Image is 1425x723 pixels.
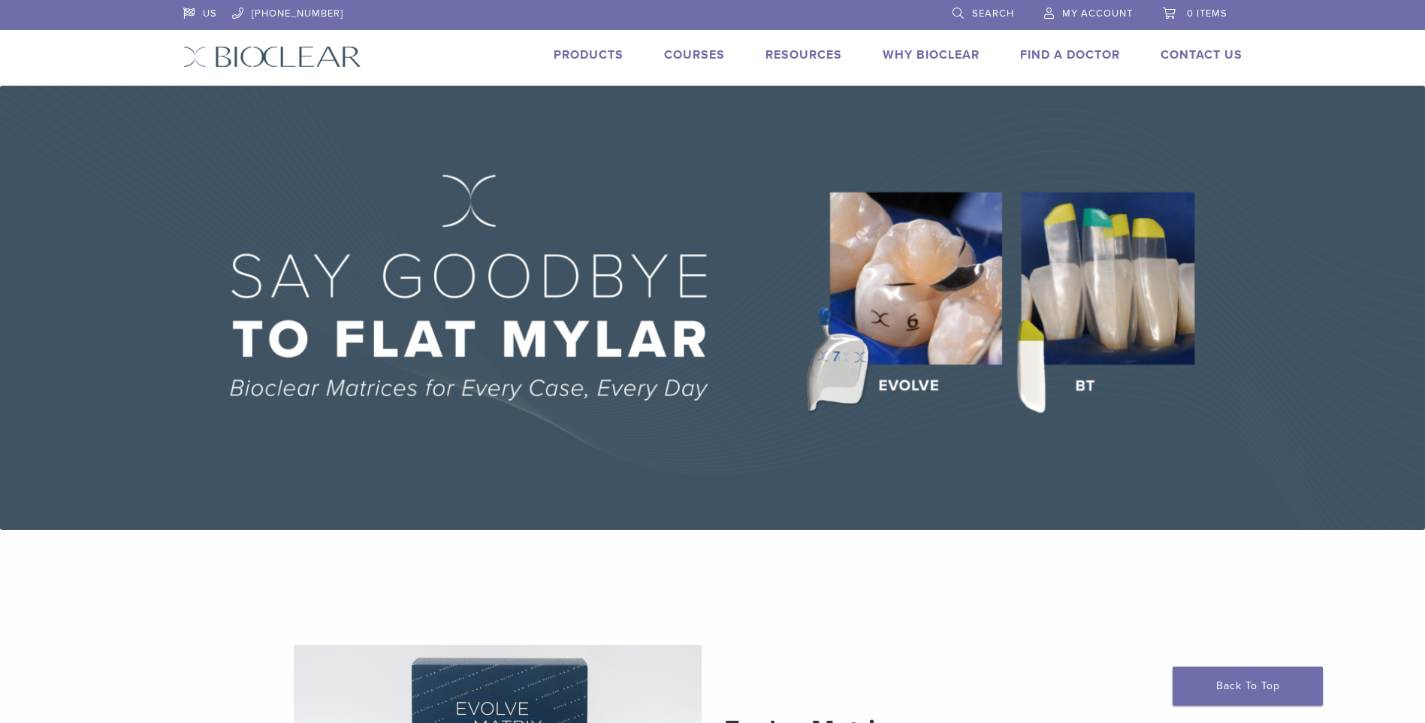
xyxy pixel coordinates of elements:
[883,47,980,62] a: Why Bioclear
[183,46,361,68] img: Bioclear
[1173,667,1323,706] a: Back To Top
[1062,8,1133,20] span: My Account
[664,47,725,62] a: Courses
[765,47,842,62] a: Resources
[1020,47,1120,62] a: Find A Doctor
[1161,47,1242,62] a: Contact Us
[972,8,1014,20] span: Search
[554,47,623,62] a: Products
[1187,8,1227,20] span: 0 items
